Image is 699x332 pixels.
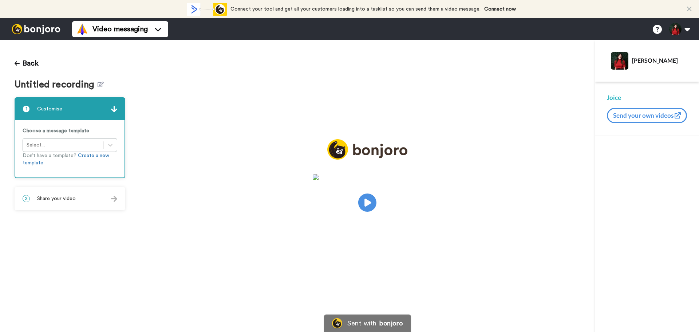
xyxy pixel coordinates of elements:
[632,57,687,64] div: [PERSON_NAME]
[607,93,687,102] div: Joice
[607,108,687,123] button: Send your own videos
[23,153,109,165] a: Create a new template
[23,127,117,134] p: Choose a message template
[23,105,30,113] span: 1
[347,320,376,327] div: Sent with
[111,106,117,112] img: arrow.svg
[15,187,125,210] div: 2Share your video
[379,320,403,327] div: bonjoro
[313,174,422,180] img: e7bca51d-93b2-4e36-87f3-ec411b037eda.jpg
[23,195,30,202] span: 2
[332,318,342,328] img: Bonjoro Logo
[484,7,516,12] a: Connect now
[92,24,148,34] span: Video messaging
[37,105,62,113] span: Customise
[23,152,117,167] p: Don’t have a template?
[111,196,117,202] img: arrow.svg
[15,79,98,90] span: Untitled recording
[76,23,88,35] img: vm-color.svg
[230,7,481,12] span: Connect your tool and get all your customers loading into a tasklist so you can send them a video...
[15,55,39,72] button: Back
[324,315,411,332] a: Bonjoro LogoSent withbonjoro
[37,195,76,202] span: Share your video
[9,24,63,34] img: bj-logo-header-white.svg
[327,139,407,160] img: logo_full.png
[187,3,227,16] div: animation
[611,52,628,70] img: Profile Image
